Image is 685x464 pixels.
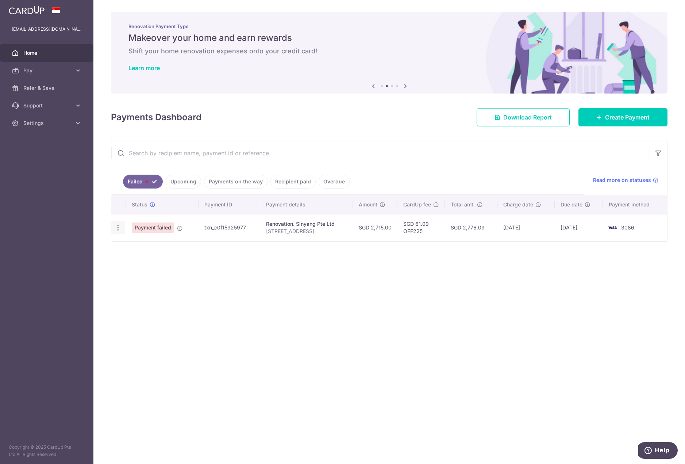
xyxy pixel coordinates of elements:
[319,175,350,189] a: Overdue
[638,442,678,460] iframe: Opens a widget where you can find more information
[23,119,72,127] span: Settings
[578,108,667,126] a: Create Payment
[605,113,650,122] span: Create Payment
[593,176,651,184] span: Read more on statuses
[270,175,316,189] a: Recipient paid
[128,23,650,29] p: Renovation Payment Type
[128,32,650,44] h5: Makeover your home and earn rewards
[23,49,72,57] span: Home
[603,195,667,214] th: Payment method
[621,224,634,231] span: 3086
[132,201,147,208] span: Status
[353,214,397,241] td: SGD 2,715.00
[12,26,82,33] p: [EMAIL_ADDRESS][DOMAIN_NAME]
[561,201,582,208] span: Due date
[199,195,260,214] th: Payment ID
[593,176,658,184] a: Read more on statuses
[403,201,431,208] span: CardUp fee
[23,102,72,109] span: Support
[497,214,555,241] td: [DATE]
[445,214,497,241] td: SGD 2,776.09
[503,113,552,122] span: Download Report
[111,111,201,124] h4: Payments Dashboard
[111,12,667,94] img: Renovation banner
[123,175,163,189] a: Failed
[128,64,160,72] a: Learn more
[128,47,650,56] h6: Shift your home renovation expenses onto your credit card!
[266,228,347,235] p: [STREET_ADDRESS]
[266,220,347,228] div: Renovation. Sinyang Pte Ltd
[132,223,174,233] span: Payment failed
[359,201,377,208] span: Amount
[166,175,201,189] a: Upcoming
[111,141,650,165] input: Search by recipient name, payment id or reference
[503,201,533,208] span: Charge date
[477,108,570,126] a: Download Report
[260,195,353,214] th: Payment details
[9,6,45,15] img: CardUp
[451,201,475,208] span: Total amt.
[199,214,260,241] td: txn_c0f15925977
[204,175,268,189] a: Payments on the way
[397,214,445,241] td: SGD 61.09 OFF225
[555,214,603,241] td: [DATE]
[23,67,72,74] span: Pay
[605,223,620,232] img: Bank Card
[23,84,72,92] span: Refer & Save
